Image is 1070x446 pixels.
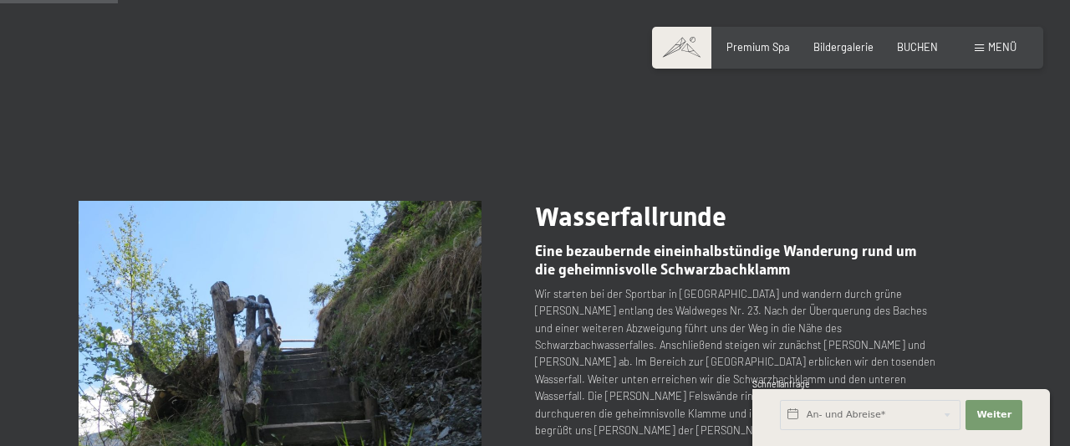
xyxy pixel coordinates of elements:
[988,40,1016,54] span: Menü
[535,201,726,233] span: Wasserfallrunde
[897,40,938,54] a: BUCHEN
[976,408,1011,422] span: Weiter
[752,379,810,389] span: Schnellanfrage
[535,285,938,439] p: Wir starten bei der Sportbar in [GEOGRAPHIC_DATA] und wandern durch grüne [PERSON_NAME] entlang d...
[726,40,790,54] a: Premium Spa
[535,243,916,277] span: ​Eine bezaubernde eineinhalbstündige Wanderung rund um die geheimnisvolle Schwarzbachklamm
[813,40,874,54] a: Bildergalerie
[966,400,1022,430] button: Weiter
